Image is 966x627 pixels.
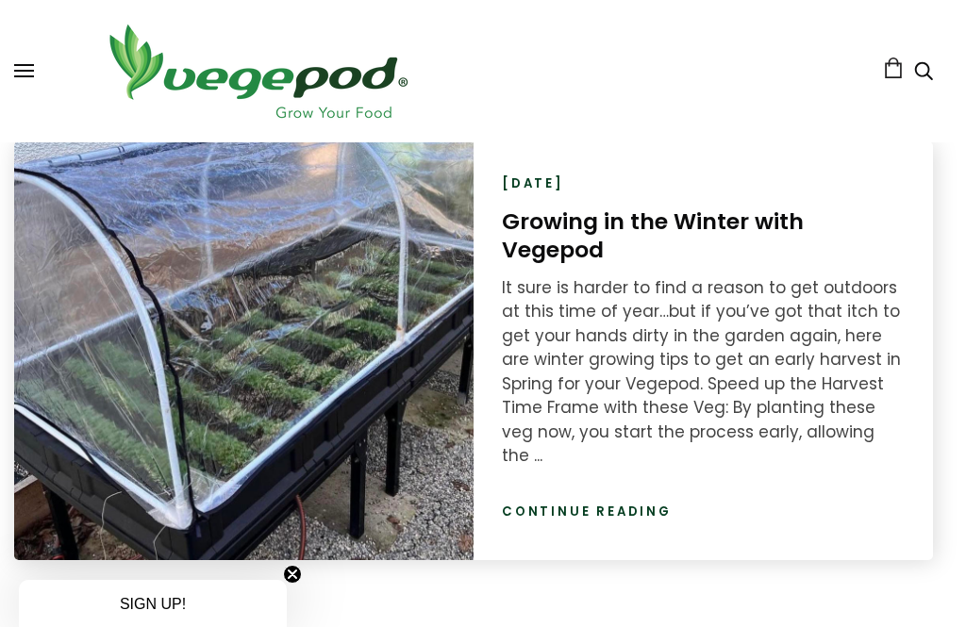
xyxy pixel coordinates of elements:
a: Continue reading [502,503,672,521]
button: Close teaser [283,565,302,584]
div: It sure is harder to find a reason to get outdoors at this time of year…but if you’ve got that it... [502,276,905,469]
img: Vegepod [92,19,423,124]
a: Growing in the Winter with Vegepod [502,206,804,266]
a: Search [914,63,933,83]
time: [DATE] [502,174,564,193]
span: SIGN UP! [120,596,186,612]
div: SIGN UP!Close teaser [19,580,287,627]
